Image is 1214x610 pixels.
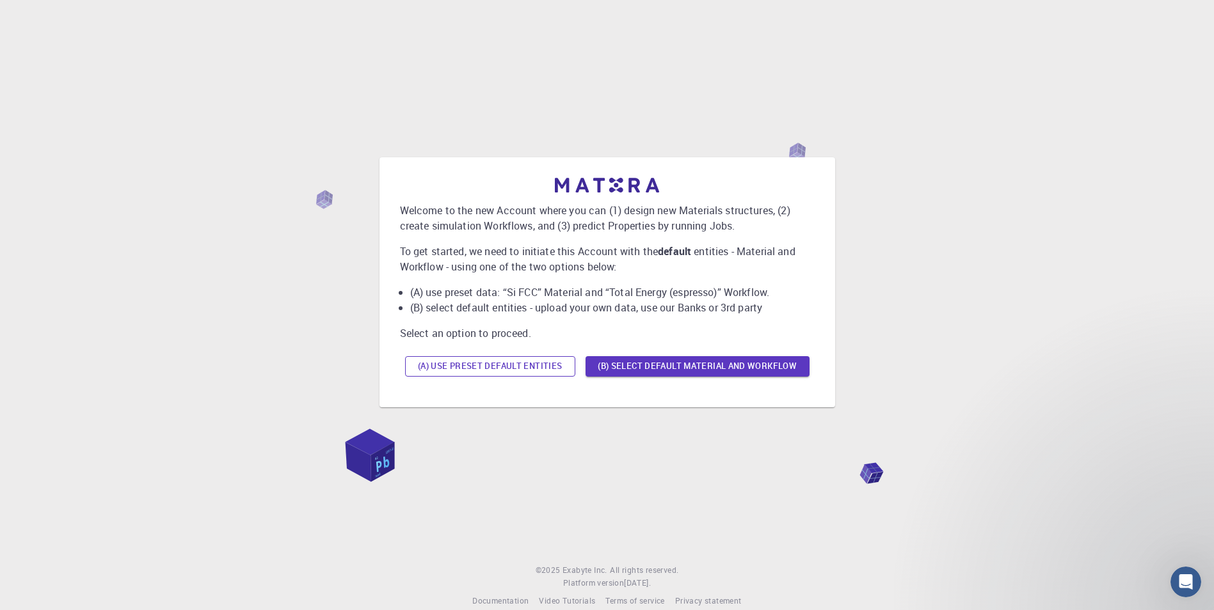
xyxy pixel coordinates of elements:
[539,595,595,606] span: Video Tutorials
[21,9,83,20] span: Assistenza
[563,564,607,577] a: Exabyte Inc.
[400,325,815,341] p: Select an option to proceed.
[472,595,529,606] span: Documentation
[1170,567,1201,597] iframe: Intercom live chat
[410,285,815,300] li: (A) use preset data: “Si FCC” Material and “Total Energy (espresso)” Workflow.
[405,356,575,377] button: (A) Use preset default entities
[610,564,678,577] span: All rights reserved.
[675,595,742,607] a: Privacy statement
[472,595,529,607] a: Documentation
[624,577,651,588] span: [DATE] .
[400,203,815,233] p: Welcome to the new Account where you can (1) design new Materials structures, (2) create simulati...
[605,595,664,606] span: Terms of service
[539,595,595,607] a: Video Tutorials
[563,565,607,575] span: Exabyte Inc.
[605,595,664,607] a: Terms of service
[658,244,691,258] b: default
[410,300,815,315] li: (B) select default entities - upload your own data, use our Banks or 3rd party
[586,356,810,377] button: (B) Select default material and workflow
[400,244,815,274] p: To get started, we need to initiate this Account with the entities - Material and Workflow - usin...
[563,577,624,590] span: Platform version
[536,564,563,577] span: © 2025
[624,577,651,590] a: [DATE].
[675,595,742,606] span: Privacy statement
[555,178,660,192] img: logo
